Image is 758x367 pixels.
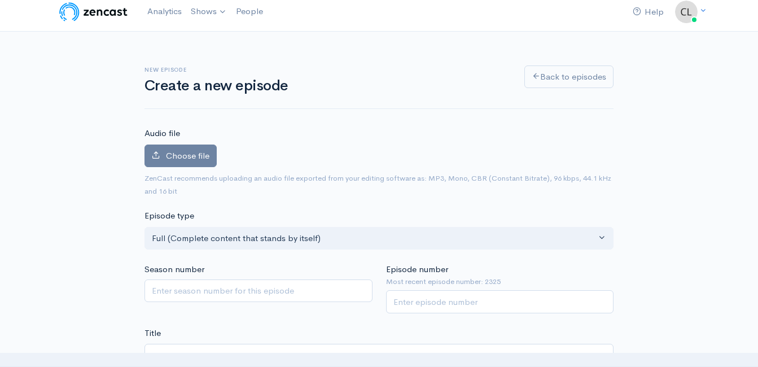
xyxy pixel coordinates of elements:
small: Most recent episode number: 2325 [386,276,614,287]
label: Episode type [144,209,194,222]
label: Episode number [386,263,448,276]
input: Enter season number for this episode [144,279,373,303]
span: Choose file [166,150,209,161]
label: Season number [144,263,204,276]
h1: Create a new episode [144,78,511,94]
div: Full (Complete content that stands by itself) [152,232,596,245]
img: ... [675,1,698,23]
img: ZenCast Logo [58,1,129,23]
a: Back to episodes [524,65,614,89]
input: Enter episode number [386,290,614,313]
label: Title [144,327,161,340]
label: Audio file [144,127,180,140]
button: Full (Complete content that stands by itself) [144,227,614,250]
input: What is the episode's title? [144,344,614,367]
small: ZenCast recommends uploading an audio file exported from your editing software as: MP3, Mono, CBR... [144,173,611,196]
h6: New episode [144,67,511,73]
